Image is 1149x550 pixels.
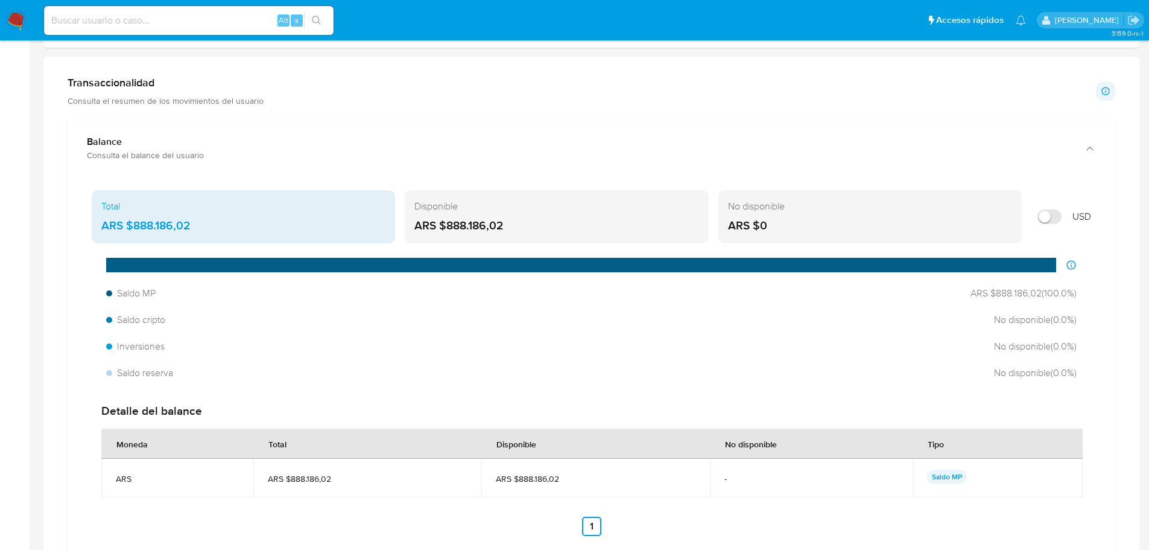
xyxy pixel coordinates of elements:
[1016,15,1026,25] a: Notificaciones
[295,14,299,26] span: s
[1112,28,1143,38] span: 3.159.0-rc-1
[1127,14,1140,27] a: Salir
[1055,14,1123,26] p: alan.sanchez@mercadolibre.com
[44,13,334,28] input: Buscar usuario o caso...
[279,14,288,26] span: Alt
[304,12,329,29] button: search-icon
[936,14,1004,27] span: Accesos rápidos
